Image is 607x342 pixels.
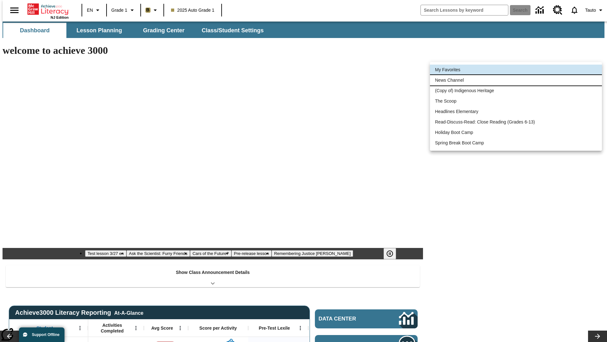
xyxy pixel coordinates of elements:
[430,65,602,75] li: My Favorites
[430,96,602,106] li: The Scoop
[430,127,602,138] li: Holiday Boot Camp
[430,117,602,127] li: Read-Discuss-Read: Close Reading (Grades 6-13)
[430,75,602,85] li: News Channel
[430,138,602,148] li: Spring Break Boot Camp
[430,106,602,117] li: Headlines Elementary
[430,85,602,96] li: (Copy of) Indigenous Heritage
